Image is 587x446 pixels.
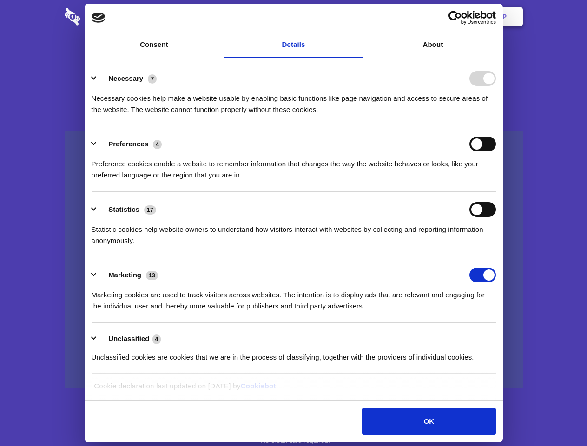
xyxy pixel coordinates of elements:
span: 4 [153,140,162,149]
a: Login [422,2,462,31]
iframe: Drift Widget Chat Controller [541,400,576,435]
button: Unclassified (4) [92,333,167,345]
a: About [363,32,503,58]
a: Consent [85,32,224,58]
a: Details [224,32,363,58]
img: logo-wordmark-white-trans-d4663122ce5f474addd5e946df7df03e33cb6a1c49d2221995e7729f52c070b2.svg [65,8,144,26]
a: Pricing [273,2,313,31]
div: Unclassified cookies are cookies that we are in the process of classifying, together with the pro... [92,345,496,363]
label: Marketing [108,271,141,279]
h1: Eliminate Slack Data Loss. [65,42,523,75]
span: 13 [146,271,158,280]
span: 4 [152,334,161,344]
button: Preferences (4) [92,137,168,151]
a: Wistia video thumbnail [65,131,523,389]
div: Preference cookies enable a website to remember information that changes the way the website beha... [92,151,496,181]
a: Cookiebot [241,382,276,390]
label: Preferences [108,140,148,148]
span: 7 [148,74,157,84]
div: Necessary cookies help make a website usable by enabling basic functions like page navigation and... [92,86,496,115]
label: Necessary [108,74,143,82]
h4: Auto-redaction of sensitive data, encrypted data sharing and self-destructing private chats. Shar... [65,85,523,115]
label: Statistics [108,205,139,213]
button: Necessary (7) [92,71,163,86]
img: logo [92,13,106,23]
a: Contact [377,2,420,31]
button: Statistics (17) [92,202,162,217]
div: Statistic cookies help website owners to understand how visitors interact with websites by collec... [92,217,496,246]
div: Marketing cookies are used to track visitors across websites. The intention is to display ads tha... [92,282,496,312]
a: Usercentrics Cookiebot - opens in a new window [415,11,496,25]
span: 17 [144,205,156,215]
div: Cookie declaration last updated on [DATE] by [87,380,500,399]
button: OK [362,408,495,435]
button: Marketing (13) [92,268,164,282]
